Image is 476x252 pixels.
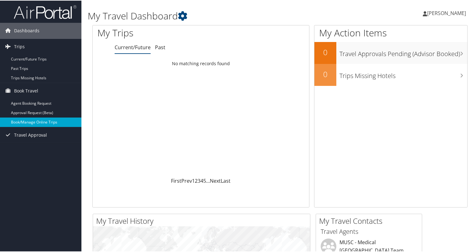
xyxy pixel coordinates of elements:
[314,26,467,39] h1: My Action Items
[314,46,336,57] h2: 0
[314,41,467,63] a: 0Travel Approvals Pending (Advisor Booked)
[14,4,76,19] img: airportal-logo.png
[97,26,214,39] h1: My Trips
[93,57,309,69] td: No matching records found
[200,177,203,184] a: 4
[155,43,165,50] a: Past
[314,63,467,85] a: 0Trips Missing Hotels
[339,68,467,80] h3: Trips Missing Hotels
[221,177,230,184] a: Last
[198,177,200,184] a: 3
[14,38,25,54] span: Trips
[115,43,151,50] a: Current/Future
[206,177,210,184] span: …
[314,68,336,79] h2: 0
[14,127,47,142] span: Travel Approval
[321,227,417,235] h3: Travel Agents
[192,177,195,184] a: 1
[96,215,310,226] h2: My Travel History
[14,22,39,38] span: Dashboards
[319,215,422,226] h2: My Travel Contacts
[423,3,472,22] a: [PERSON_NAME]
[14,82,38,98] span: Book Travel
[427,9,466,16] span: [PERSON_NAME]
[195,177,198,184] a: 2
[88,9,344,22] h1: My Travel Dashboard
[210,177,221,184] a: Next
[339,46,467,58] h3: Travel Approvals Pending (Advisor Booked)
[203,177,206,184] a: 5
[181,177,192,184] a: Prev
[171,177,181,184] a: First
